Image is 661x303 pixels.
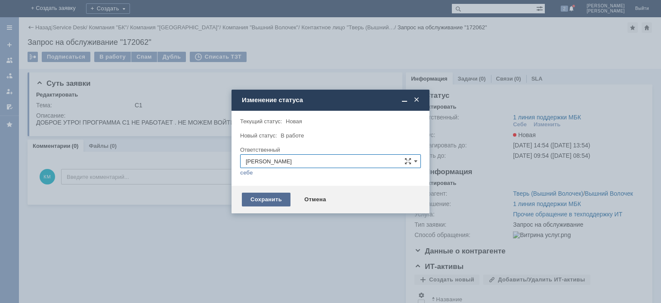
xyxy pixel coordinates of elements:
span: Новая [286,118,302,125]
a: себе [240,169,253,176]
span: Закрыть [412,96,421,104]
div: Ответственный [240,147,419,153]
span: Сложная форма [405,158,411,165]
div: Изменение статуса [242,96,421,104]
span: Свернуть (Ctrl + M) [400,96,409,104]
span: В работе [281,132,304,139]
label: Новый статус: [240,132,277,139]
label: Текущий статус: [240,118,282,125]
